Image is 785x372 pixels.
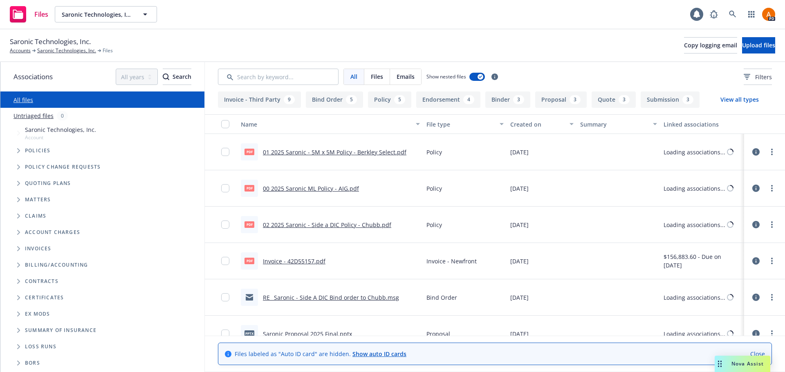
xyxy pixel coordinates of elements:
a: Invoice - 42D55157.pdf [263,257,325,265]
span: pdf [244,185,254,191]
button: Bind Order [306,91,363,108]
span: Files labeled as "Auto ID card" are hidden. [235,350,406,358]
span: Claims [25,214,46,218]
div: 9 [284,95,295,104]
input: Search by keyword... [218,69,339,85]
span: Nova Assist [731,360,764,367]
a: Show auto ID cards [352,350,406,358]
span: Policies [25,148,51,153]
div: Name [241,120,411,129]
a: 01 2025 Saronic - 5M x 5M Policy - Berkley Select.pdf [263,148,406,156]
div: Loading associations... [664,330,725,338]
span: [DATE] [510,184,529,193]
div: 5 [346,95,357,104]
div: Loading associations... [664,293,725,302]
input: Toggle Row Selected [221,221,229,229]
a: 00 2025 Saronic ML Policy - AIG.pdf [263,185,359,192]
span: All [350,72,357,81]
div: 0 [57,111,68,120]
a: Saronic Technologies, Inc. [37,47,96,54]
div: 3 [619,95,630,104]
a: 02 2025 Saronic - Side a DIC Policy - Chubb.pdf [263,221,391,229]
a: more [767,147,777,157]
button: Summary [577,114,661,134]
span: Invoice - Newfront [426,257,477,265]
input: Toggle Row Selected [221,293,229,301]
span: Policy [426,148,442,156]
button: SearchSearch [163,69,191,85]
a: Switch app [743,6,760,22]
span: pptx [244,330,254,336]
div: Drag to move [715,356,725,372]
input: Toggle Row Selected [221,330,229,338]
span: Proposal [426,330,450,338]
span: Saronic Technologies, Inc. [10,36,91,47]
button: Policy [368,91,411,108]
button: Name [238,114,423,134]
button: View all types [707,91,772,108]
button: Quote [592,91,636,108]
div: 4 [463,95,474,104]
div: $156,883.60 - Due on [DATE] [664,252,741,270]
button: Nova Assist [715,356,770,372]
a: Accounts [10,47,31,54]
span: pdf [244,221,254,227]
span: Files [34,11,48,18]
div: Linked associations [664,120,741,129]
span: Summary of insurance [25,328,96,333]
span: Associations [13,71,53,82]
span: Invoices [25,246,52,251]
span: Policy [426,184,442,193]
button: Linked associations [660,114,744,134]
div: 5 [394,95,405,104]
a: Close [750,350,765,358]
svg: Search [163,74,169,80]
span: Ex Mods [25,312,50,316]
span: [DATE] [510,148,529,156]
div: Loading associations... [664,184,725,193]
button: Upload files [742,37,775,53]
div: 3 [682,95,693,104]
a: more [767,329,777,339]
input: Toggle Row Selected [221,184,229,192]
span: Files [371,72,383,81]
span: [DATE] [510,330,529,338]
button: Endorsement [416,91,480,108]
span: [DATE] [510,221,529,229]
span: Policy change requests [25,165,101,169]
button: Invoice - Third Party [218,91,301,108]
div: Loading associations... [664,221,725,229]
a: more [767,183,777,193]
span: Quoting plans [25,181,71,186]
button: Saronic Technologies, Inc. [55,6,157,22]
a: All files [13,96,33,104]
a: Untriaged files [13,111,54,120]
span: Filters [755,73,772,81]
span: Saronic Technologies, Inc. [25,125,96,134]
span: Contracts [25,279,58,284]
span: Bind Order [426,293,457,302]
button: Filters [744,69,772,85]
div: Loading associations... [664,148,725,156]
div: Summary [580,120,648,129]
span: Account charges [25,230,80,235]
div: Folder Tree Example [0,257,204,371]
a: more [767,256,777,266]
span: Copy logging email [684,41,737,49]
a: Saronic Proposal 2025 Final.pptx [263,330,352,338]
span: [DATE] [510,257,529,265]
button: Created on [507,114,577,134]
div: File type [426,120,495,129]
div: 3 [570,95,581,104]
button: File type [423,114,507,134]
button: Copy logging email [684,37,737,53]
span: Files [103,47,113,54]
button: Proposal [535,91,587,108]
span: Billing/Accounting [25,263,88,267]
input: Toggle Row Selected [221,257,229,265]
span: BORs [25,361,40,365]
button: Submission [641,91,700,108]
span: Show nested files [426,73,466,80]
div: Tree Example [0,124,204,257]
span: pdf [244,149,254,155]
